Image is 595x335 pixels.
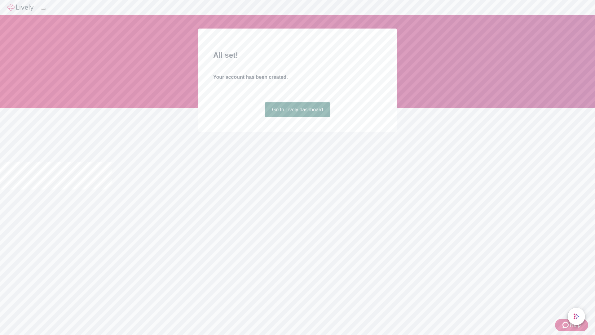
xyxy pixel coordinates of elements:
[213,50,382,61] h2: All set!
[568,308,585,325] button: chat
[41,8,46,10] button: Log out
[570,321,581,329] span: Help
[213,74,382,81] h4: Your account has been created.
[555,319,588,331] button: Zendesk support iconHelp
[7,4,33,11] img: Lively
[562,321,570,329] svg: Zendesk support icon
[265,102,331,117] a: Go to Lively dashboard
[573,313,580,319] svg: Lively AI Assistant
